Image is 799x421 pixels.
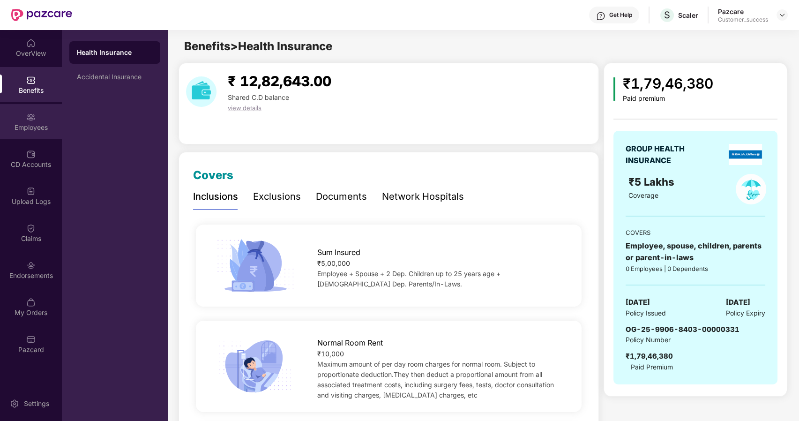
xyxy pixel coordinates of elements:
[626,308,666,318] span: Policy Issued
[228,104,261,112] span: view details
[628,176,677,188] span: ₹5 Lakhs
[778,11,786,19] img: svg+xml;base64,PHN2ZyBpZD0iRHJvcGRvd24tMzJ4MzIiIHhtbG5zPSJodHRwOi8vd3d3LnczLm9yZy8yMDAwL3N2ZyIgd2...
[193,189,238,204] div: Inclusions
[317,270,500,288] span: Employee + Spouse + 2 Dep. Children up to 25 years age + [DEMOGRAPHIC_DATA] Dep. Parents/In-Laws.
[626,264,765,273] div: 0 Employees | 0 Dependents
[26,224,36,233] img: svg+xml;base64,PHN2ZyBpZD0iQ2xhaW0iIHhtbG5zPSJodHRwOi8vd3d3LnczLm9yZy8yMDAwL3N2ZyIgd2lkdGg9IjIwIi...
[213,236,298,295] img: icon
[623,95,713,103] div: Paid premium
[626,143,708,166] div: GROUP HEALTH INSURANCE
[213,337,298,396] img: icon
[26,75,36,85] img: svg+xml;base64,PHN2ZyBpZD0iQmVuZWZpdHMiIHhtbG5zPSJodHRwOi8vd3d3LnczLm9yZy8yMDAwL3N2ZyIgd2lkdGg9Ij...
[317,247,360,258] span: Sum Insured
[26,38,36,48] img: svg+xml;base64,PHN2ZyBpZD0iSG9tZSIgeG1sbnM9Imh0dHA6Ly93d3cudzMub3JnLzIwMDAvc3ZnIiB3aWR0aD0iMjAiIG...
[628,191,658,199] span: Coverage
[228,73,331,90] span: ₹ 12,82,643.00
[316,189,367,204] div: Documents
[77,48,153,57] div: Health Insurance
[726,297,750,308] span: [DATE]
[228,93,289,101] span: Shared C.D balance
[26,298,36,307] img: svg+xml;base64,PHN2ZyBpZD0iTXlfT3JkZXJzIiBkYXRhLW5hbWU9Ik15IE9yZGVycyIgeG1sbnM9Imh0dHA6Ly93d3cudz...
[626,228,765,237] div: COVERS
[317,337,383,349] span: Normal Room Rent
[626,336,671,344] span: Policy Number
[184,39,332,53] span: Benefits > Health Insurance
[317,258,564,269] div: ₹5,00,000
[317,349,564,359] div: ₹10,000
[626,325,739,334] span: OG-25-9906-8403-00000331
[382,189,464,204] div: Network Hospitals
[26,335,36,344] img: svg+xml;base64,PHN2ZyBpZD0iUGF6Y2FyZCIgeG1sbnM9Imh0dHA6Ly93d3cudzMub3JnLzIwMDAvc3ZnIiB3aWR0aD0iMj...
[718,16,768,23] div: Customer_success
[77,73,153,81] div: Accidental Insurance
[11,9,72,21] img: New Pazcare Logo
[623,73,713,95] div: ₹1,79,46,380
[626,297,650,308] span: [DATE]
[729,144,762,165] img: insurerLogo
[631,362,673,372] span: Paid Premium
[736,174,766,204] img: policyIcon
[613,77,616,101] img: icon
[678,11,698,20] div: Scaler
[186,76,217,107] img: download
[26,113,36,122] img: svg+xml;base64,PHN2ZyBpZD0iRW1wbG95ZWVzIiB4bWxucz0iaHR0cDovL3d3dy53My5vcmcvMjAwMC9zdmciIHdpZHRoPS...
[596,11,605,21] img: svg+xml;base64,PHN2ZyBpZD0iSGVscC0zMngzMiIgeG1sbnM9Imh0dHA6Ly93d3cudzMub3JnLzIwMDAvc3ZnIiB3aWR0aD...
[10,399,19,408] img: svg+xml;base64,PHN2ZyBpZD0iU2V0dGluZy0yMHgyMCIgeG1sbnM9Imh0dHA6Ly93d3cudzMub3JnLzIwMDAvc3ZnIiB3aW...
[626,351,673,362] div: ₹1,79,46,380
[626,240,765,263] div: Employee, spouse, children, parents or parent-in-laws
[193,168,233,182] span: Covers
[664,9,670,21] span: S
[317,360,554,399] span: Maximum amount of per day room charges for normal room. Subject to proportionate deduction.They t...
[253,189,301,204] div: Exclusions
[726,308,765,318] span: Policy Expiry
[609,11,632,19] div: Get Help
[718,7,768,16] div: Pazcare
[26,187,36,196] img: svg+xml;base64,PHN2ZyBpZD0iVXBsb2FkX0xvZ3MiIGRhdGEtbmFtZT0iVXBsb2FkIExvZ3MiIHhtbG5zPSJodHRwOi8vd3...
[26,261,36,270] img: svg+xml;base64,PHN2ZyBpZD0iRW5kb3JzZW1lbnRzIiB4bWxucz0iaHR0cDovL3d3dy53My5vcmcvMjAwMC9zdmciIHdpZH...
[21,399,52,408] div: Settings
[26,150,36,159] img: svg+xml;base64,PHN2ZyBpZD0iQ0RfQWNjb3VudHMiIGRhdGEtbmFtZT0iQ0QgQWNjb3VudHMiIHhtbG5zPSJodHRwOi8vd3...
